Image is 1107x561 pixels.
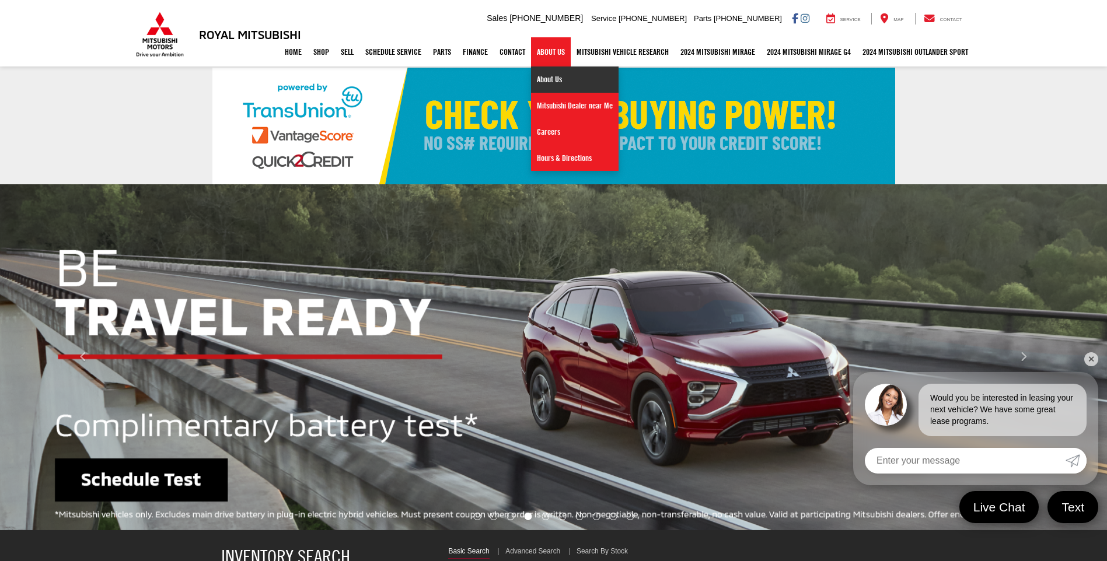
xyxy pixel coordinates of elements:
span: Live Chat [968,499,1031,515]
a: 2024 Mitsubishi Mirage [675,37,761,66]
span: Service [591,14,616,23]
a: Mitsubishi Vehicle Research [571,37,675,66]
a: Sell [335,37,359,66]
a: Facebook: Click to visit our Facebook page [792,13,798,23]
span: Sales [487,13,507,23]
a: 2024 Mitsubishi Outlander SPORT [857,37,974,66]
img: Mitsubishi [134,12,186,57]
span: Parts [694,14,711,23]
span: [PHONE_NUMBER] [619,14,687,23]
a: Contact [494,37,531,66]
img: Check Your Buying Power [212,68,895,184]
li: Go to slide number 9. [609,513,617,520]
li: Go to slide number 2. [490,513,498,520]
a: Hours & Directions [531,145,619,171]
input: Enter your message [865,448,1066,474]
a: Home [279,37,308,66]
li: Go to slide number 5. [542,513,550,520]
span: Contact [940,17,962,22]
li: Go to slide number 6. [558,513,566,520]
a: 2024 Mitsubishi Mirage G4 [761,37,857,66]
li: Go to slide number 1. [473,513,481,520]
div: Would you be interested in leasing your next vehicle? We have some great lease programs. [919,384,1087,436]
span: Text [1056,499,1090,515]
a: Mitsubishi Dealer near Me [531,93,619,119]
span: Map [893,17,903,22]
li: Go to slide number 10. [626,513,634,520]
a: Advanced Search [505,546,560,558]
img: Agent profile photo [865,384,907,426]
a: Basic Search [448,546,489,559]
a: Submit [1066,448,1087,474]
a: About Us [531,66,619,93]
li: Go to slide number 8. [592,513,600,520]
a: Finance [457,37,494,66]
a: Shop [308,37,335,66]
span: [PHONE_NUMBER] [509,13,583,23]
a: Parts: Opens in a new tab [427,37,457,66]
span: [PHONE_NUMBER] [714,14,782,23]
a: About Us [531,37,571,66]
a: Careers [531,119,619,145]
a: Live Chat [959,491,1039,523]
span: Service [840,17,861,22]
li: Go to slide number 4. [525,513,532,520]
a: Service [818,13,869,24]
button: Click to view next picture. [941,208,1107,507]
h3: Royal Mitsubishi [199,28,301,41]
a: Schedule Service: Opens in a new tab [359,37,427,66]
a: Text [1047,491,1098,523]
li: Go to slide number 7. [575,513,583,520]
a: Instagram: Click to visit our Instagram page [801,13,809,23]
a: Contact [915,13,971,24]
li: Go to slide number 3. [507,513,515,520]
a: Map [871,13,912,24]
a: Search By Stock [577,546,628,558]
